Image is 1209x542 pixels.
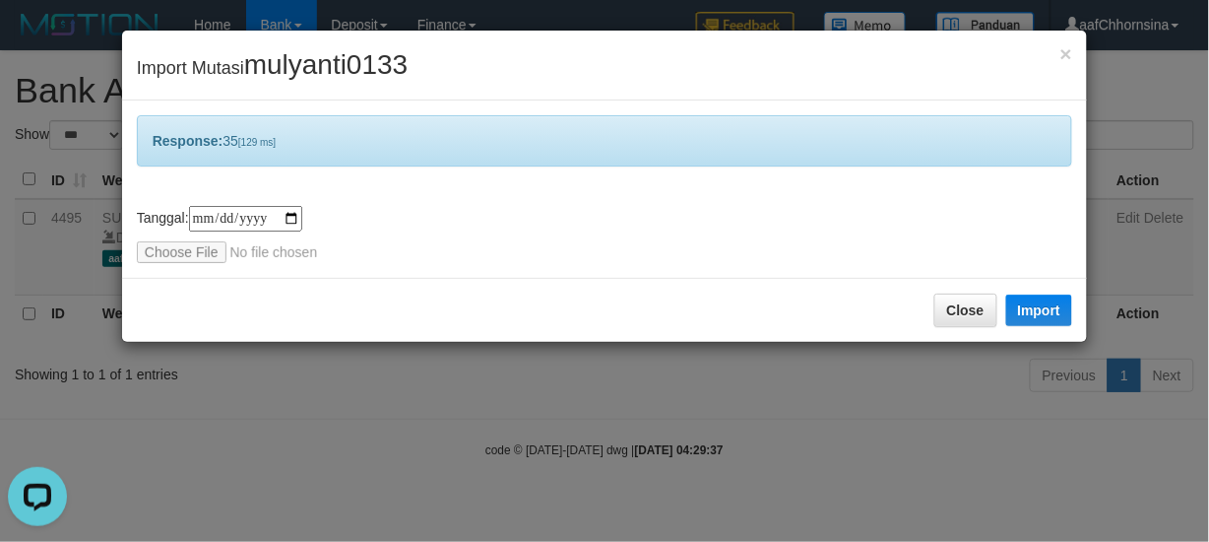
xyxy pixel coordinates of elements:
span: × [1060,42,1072,65]
button: Close [1060,43,1072,64]
span: Import Mutasi [137,58,409,78]
button: Close [934,294,997,327]
div: 35 [137,115,1072,167]
button: Import [1006,295,1073,326]
button: Open LiveChat chat widget [8,8,67,67]
div: Tanggal: [137,206,1072,263]
span: [129 ms] [238,137,276,148]
b: Response: [153,133,223,149]
span: mulyanti0133 [244,49,409,80]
